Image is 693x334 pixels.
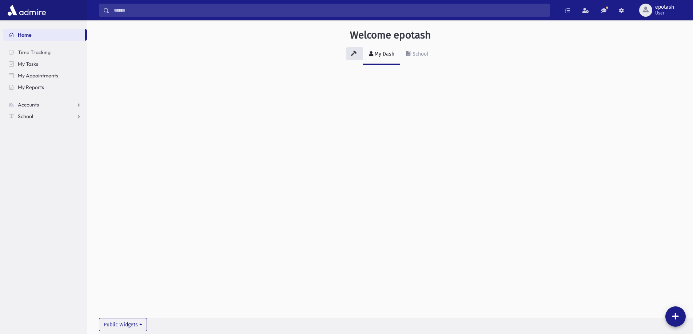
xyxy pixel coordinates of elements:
[3,110,87,122] a: School
[109,4,550,17] input: Search
[373,51,394,57] div: My Dash
[3,58,87,70] a: My Tasks
[18,113,33,120] span: School
[400,44,434,65] a: School
[3,99,87,110] a: Accounts
[6,3,48,17] img: AdmirePro
[350,29,431,41] h3: Welcome epotash
[655,10,674,16] span: User
[18,72,58,79] span: My Appointments
[3,29,85,41] a: Home
[18,101,39,108] span: Accounts
[363,44,400,65] a: My Dash
[18,49,51,56] span: Time Tracking
[655,4,674,10] span: epotash
[99,318,147,331] button: Public Widgets
[3,70,87,81] a: My Appointments
[3,47,87,58] a: Time Tracking
[18,84,44,90] span: My Reports
[411,51,428,57] div: School
[18,32,32,38] span: Home
[3,81,87,93] a: My Reports
[18,61,38,67] span: My Tasks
